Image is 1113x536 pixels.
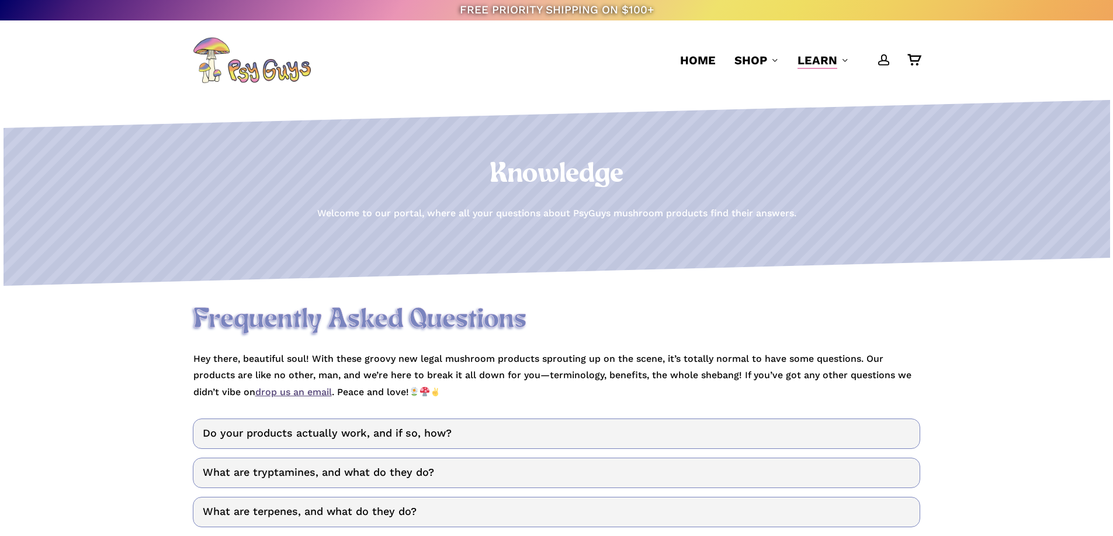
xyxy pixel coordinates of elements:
[193,37,311,84] img: PsyGuys
[798,52,849,68] a: Learn
[317,205,796,222] p: Welcome to our portal, where all your questions about PsyGuys mushroom products find their answers.
[798,53,837,67] span: Learn
[431,387,440,396] img: ✌️
[193,305,526,335] span: Frequently Asked Questions
[907,54,920,67] a: Cart
[420,387,429,396] img: 🍄
[680,53,716,67] span: Home
[680,52,716,68] a: Home
[410,387,419,396] img: 🌼
[734,52,779,68] a: Shop
[193,419,920,449] a: Do your products actually work, and if so, how?
[193,351,920,401] p: Hey there, beautiful soul! With these groovy new legal mushroom products sprouting up on the scen...
[193,497,920,527] a: What are terpenes, and what do they do?
[193,458,920,488] a: What are tryptamines, and what do they do?
[255,386,332,397] a: drop us an email
[671,20,920,100] nav: Main Menu
[193,158,920,191] h1: Knowledge
[734,53,767,67] span: Shop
